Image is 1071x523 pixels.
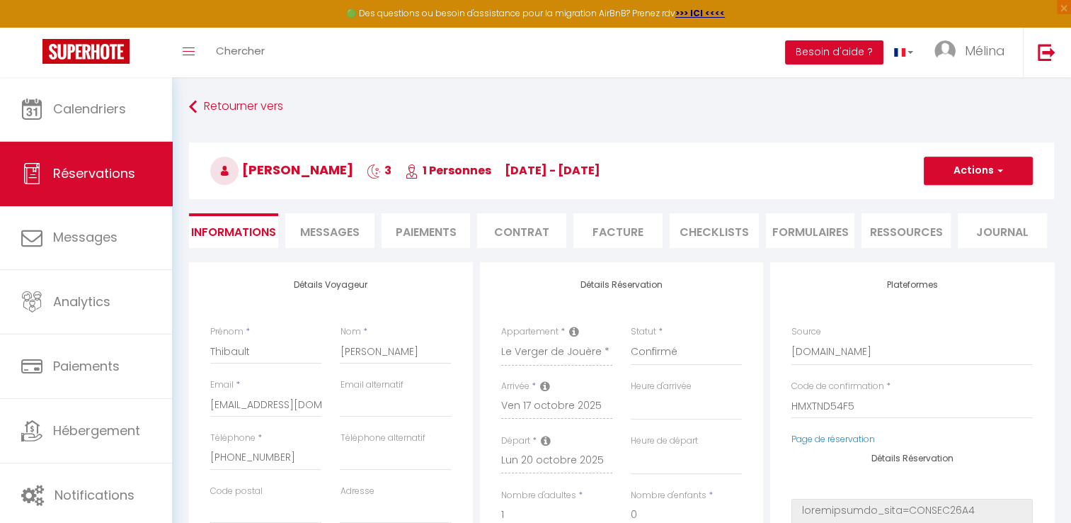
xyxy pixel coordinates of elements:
[340,432,425,445] label: Téléphone alternatif
[791,280,1033,290] h4: Plateformes
[791,433,875,445] a: Page de réservation
[210,280,452,290] h4: Détails Voyageur
[53,293,110,310] span: Analytics
[340,378,403,392] label: Email alternatif
[573,213,663,248] li: Facture
[405,162,491,179] span: 1 Personnes
[1038,43,1055,61] img: logout
[631,434,698,448] label: Heure de départ
[958,213,1047,248] li: Journal
[965,42,1005,60] span: Mélina
[189,213,278,248] li: Informations
[501,280,743,290] h4: Détails Réservation
[210,325,244,339] label: Prénom
[382,213,471,248] li: Paiements
[675,7,725,19] a: >>> ICI <<<<
[861,213,951,248] li: Ressources
[505,162,600,179] span: [DATE] - [DATE]
[766,213,855,248] li: FORMULAIRES
[53,100,126,118] span: Calendriers
[501,489,576,502] label: Nombre d'adultes
[42,39,130,64] img: Super Booking
[791,380,884,393] label: Code de confirmation
[631,380,692,393] label: Heure d'arrivée
[216,43,265,58] span: Chercher
[210,378,234,392] label: Email
[53,164,135,182] span: Réservations
[300,224,360,240] span: Messages
[53,422,140,439] span: Hébergement
[189,94,1054,120] a: Retourner vers
[670,213,759,248] li: CHECKLISTS
[934,40,956,62] img: ...
[53,228,118,246] span: Messages
[501,380,529,393] label: Arrivée
[785,40,883,64] button: Besoin d'aide ?
[501,434,530,448] label: Départ
[791,325,821,339] label: Source
[210,432,256,445] label: Téléphone
[340,325,360,339] label: Nom
[477,213,566,248] li: Contrat
[367,162,391,179] span: 3
[631,489,706,502] label: Nombre d'enfants
[210,161,353,179] span: [PERSON_NAME]
[924,28,1023,77] a: ... Mélina
[924,157,1033,185] button: Actions
[55,486,134,504] span: Notifications
[631,325,656,339] label: Statut
[210,485,263,498] label: Code postal
[791,454,1033,463] h4: Détails Réservation
[340,485,374,498] label: Adresse
[501,325,559,339] label: Appartement
[205,28,275,77] a: Chercher
[53,357,120,375] span: Paiements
